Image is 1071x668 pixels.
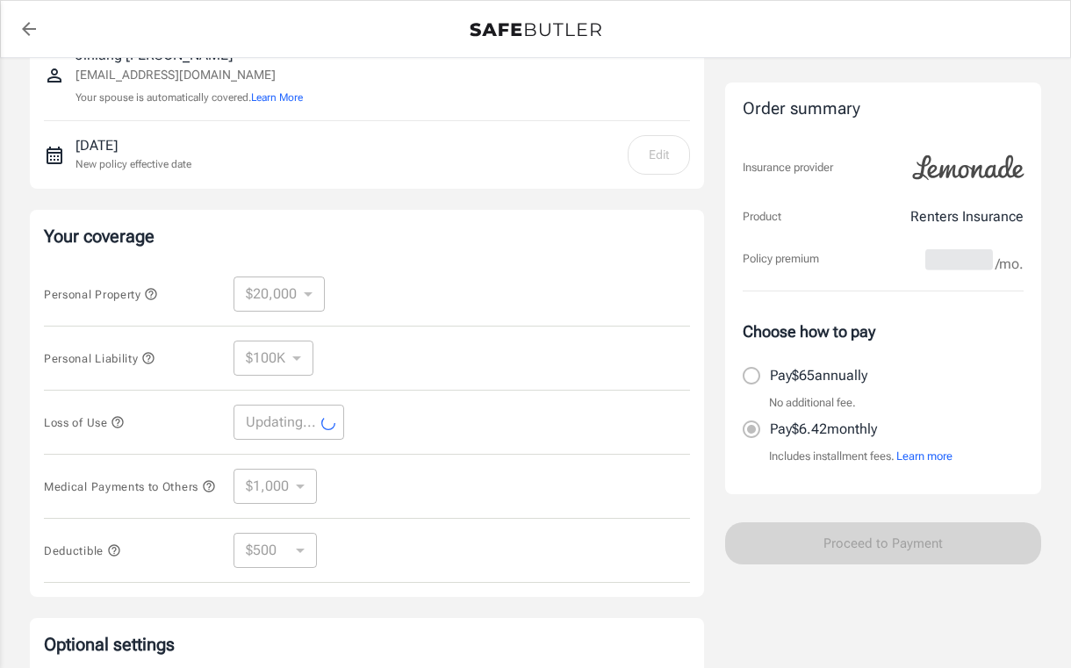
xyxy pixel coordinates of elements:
p: Pay $65 annually [770,365,867,386]
div: Order summary [743,97,1024,122]
span: /mo. [996,252,1024,277]
span: Personal Liability [44,352,155,365]
p: Includes installment fees. [769,448,952,465]
button: Deductible [44,540,121,561]
img: Back to quotes [470,23,601,37]
button: Personal Liability [44,348,155,369]
img: Lemonade [902,143,1034,192]
p: Your spouse is automatically covered. [75,90,303,106]
p: Product [743,208,781,226]
svg: New policy start date [44,145,65,166]
p: [DATE] [75,135,191,156]
p: Policy premium [743,250,819,268]
span: Medical Payments to Others [44,480,216,493]
p: [EMAIL_ADDRESS][DOMAIN_NAME] [75,66,303,84]
p: Renters Insurance [910,206,1024,227]
p: No additional fee. [769,394,856,412]
button: Loss of Use [44,412,125,433]
button: Learn more [896,448,952,465]
p: Choose how to pay [743,320,1024,343]
p: Insurance provider [743,159,833,176]
p: New policy effective date [75,156,191,172]
p: Your coverage [44,224,690,248]
span: Personal Property [44,288,158,301]
span: Loss of Use [44,416,125,429]
span: Deductible [44,544,121,557]
svg: Insured person [44,65,65,86]
p: Optional settings [44,632,690,657]
a: back to quotes [11,11,47,47]
p: Pay $6.42 monthly [770,419,877,440]
button: Personal Property [44,284,158,305]
button: Medical Payments to Others [44,476,216,497]
button: Learn More [251,90,303,105]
